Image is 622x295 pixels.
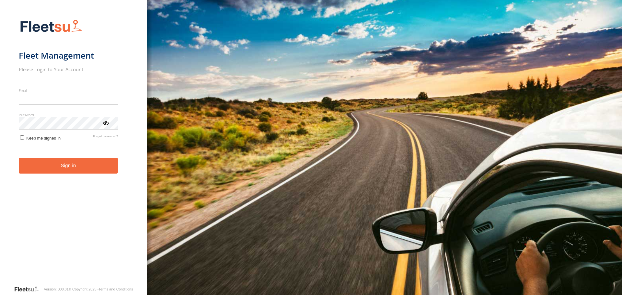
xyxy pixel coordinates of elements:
a: Forgot password? [93,134,118,141]
input: Keep me signed in [20,135,24,140]
label: Password [19,112,118,117]
button: Sign in [19,158,118,174]
span: Keep me signed in [26,136,61,141]
a: Terms and Conditions [98,287,133,291]
img: Fleetsu [19,18,84,35]
h2: Please Login to Your Account [19,66,118,73]
a: Visit our Website [14,286,44,292]
label: Email [19,88,118,93]
div: Version: 308.01 [44,287,68,291]
div: ViewPassword [102,119,109,126]
h1: Fleet Management [19,50,118,61]
form: main [19,16,129,285]
div: © Copyright 2025 - [69,287,133,291]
